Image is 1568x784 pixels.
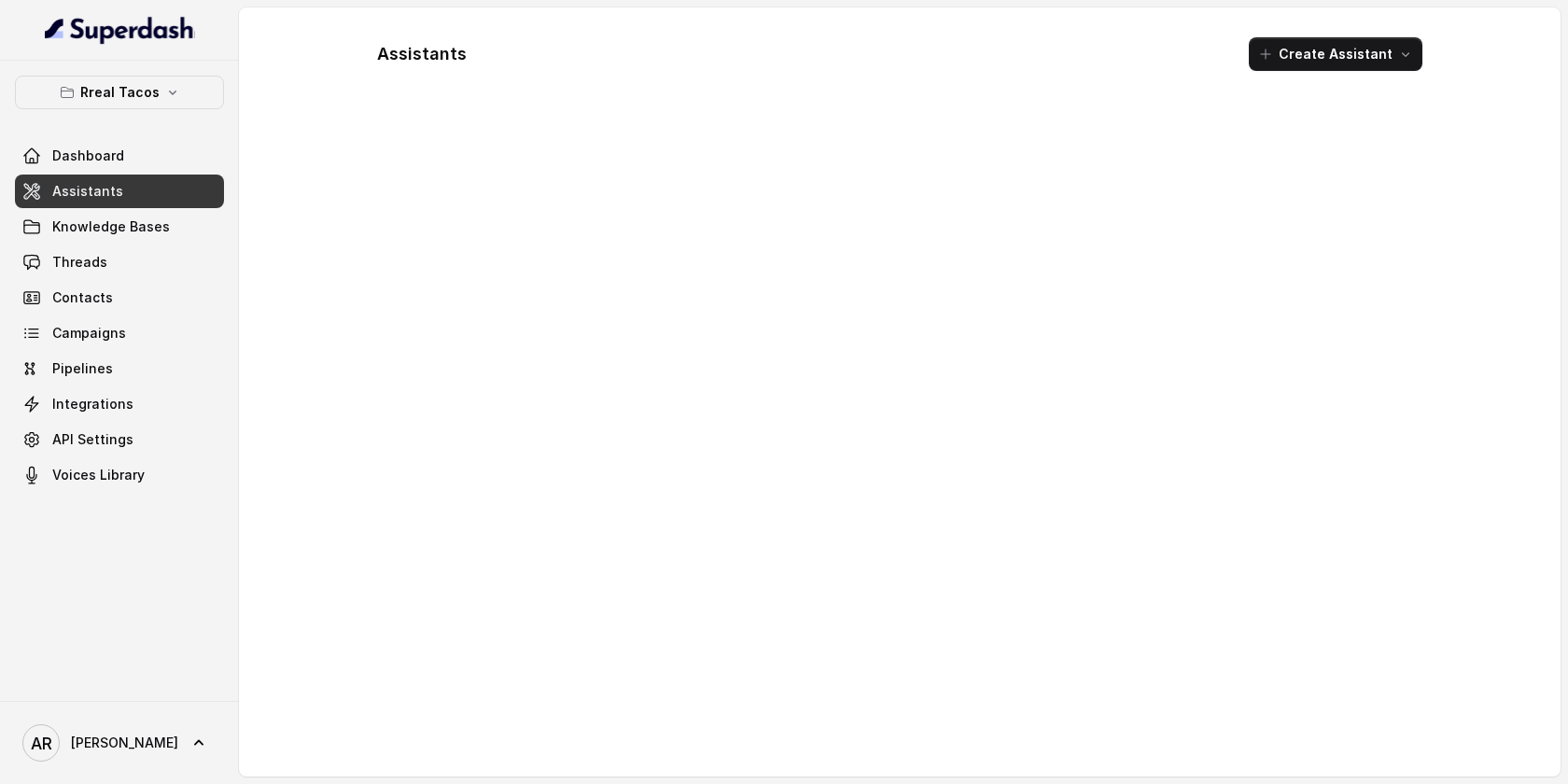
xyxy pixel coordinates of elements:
[15,717,224,769] a: [PERSON_NAME]
[71,734,178,752] span: [PERSON_NAME]
[52,359,113,378] span: Pipelines
[52,182,123,201] span: Assistants
[15,458,224,492] a: Voices Library
[377,39,467,69] h1: Assistants
[15,352,224,385] a: Pipelines
[15,423,224,456] a: API Settings
[52,217,170,236] span: Knowledge Bases
[15,175,224,208] a: Assistants
[52,147,124,165] span: Dashboard
[15,210,224,244] a: Knowledge Bases
[15,245,224,279] a: Threads
[31,734,52,753] text: AR
[15,316,224,350] a: Campaigns
[45,15,195,45] img: light.svg
[52,324,126,343] span: Campaigns
[15,139,224,173] a: Dashboard
[15,76,224,109] button: Rreal Tacos
[15,281,224,315] a: Contacts
[52,395,133,413] span: Integrations
[52,288,113,307] span: Contacts
[52,253,107,272] span: Threads
[52,430,133,449] span: API Settings
[80,81,160,104] p: Rreal Tacos
[15,387,224,421] a: Integrations
[52,466,145,484] span: Voices Library
[1249,37,1422,71] button: Create Assistant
